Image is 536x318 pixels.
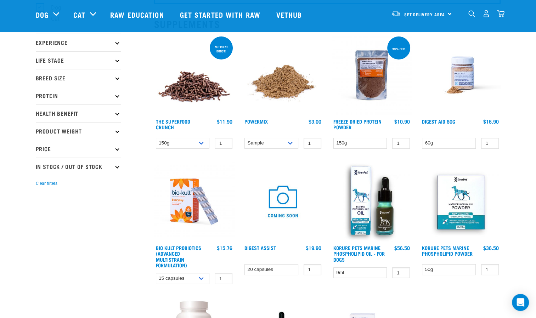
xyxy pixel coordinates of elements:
[512,294,529,311] div: Open Intercom Messenger
[217,119,232,124] div: $11.90
[215,138,232,149] input: 1
[392,267,410,278] input: 1
[36,104,121,122] p: Health Benefit
[36,122,121,140] p: Product Weight
[306,245,321,251] div: $19.90
[36,34,121,51] p: Experience
[420,161,501,242] img: POWDER01 65ae0065 919d 4332 9357 5d1113de9ef1 1024x1024
[394,245,410,251] div: $56.50
[244,246,276,249] a: Digest Assist
[333,120,382,128] a: Freeze Dried Protein Powder
[243,161,323,242] img: COMING SOON
[389,44,408,54] div: 30% off!
[304,264,321,275] input: 1
[309,119,321,124] div: $3.00
[210,41,233,56] div: nutrient boost!
[333,246,385,260] a: Korure Pets Marine Phospholipid Oil - for Dogs
[73,9,85,20] a: Cat
[36,180,57,187] button: Clear filters
[481,264,499,275] input: 1
[154,161,235,242] img: 2023 AUG RE Product1724
[483,119,499,124] div: $16.90
[156,246,201,266] a: Bio Kult Probiotics (Advanced Multistrain Formulation)
[332,35,412,115] img: FD Protein Powder
[36,140,121,158] p: Price
[483,10,490,17] img: user.png
[422,120,455,123] a: Digest Aid 60g
[422,246,473,255] a: Korure Pets Marine Phospholipid Powder
[269,0,311,29] a: Vethub
[394,119,410,124] div: $10.90
[217,245,232,251] div: $15.76
[497,10,504,17] img: home-icon@2x.png
[332,161,412,242] img: OI Lfront 1024x1024
[481,138,499,149] input: 1
[391,10,401,17] img: van-moving.png
[173,0,269,29] a: Get started with Raw
[156,120,190,128] a: The Superfood Crunch
[36,9,49,20] a: Dog
[483,245,499,251] div: $36.50
[36,51,121,69] p: Life Stage
[36,87,121,104] p: Protein
[154,35,235,115] img: 1311 Superfood Crunch 01
[215,273,232,284] input: 1
[468,10,475,17] img: home-icon-1@2x.png
[244,120,268,123] a: Powermix
[404,13,445,16] span: Set Delivery Area
[243,35,323,115] img: Pile Of PowerMix For Pets
[420,35,501,115] img: Raw Essentials Digest Aid Pet Supplement
[304,138,321,149] input: 1
[103,0,173,29] a: Raw Education
[36,158,121,175] p: In Stock / Out Of Stock
[392,138,410,149] input: 1
[36,69,121,87] p: Breed Size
